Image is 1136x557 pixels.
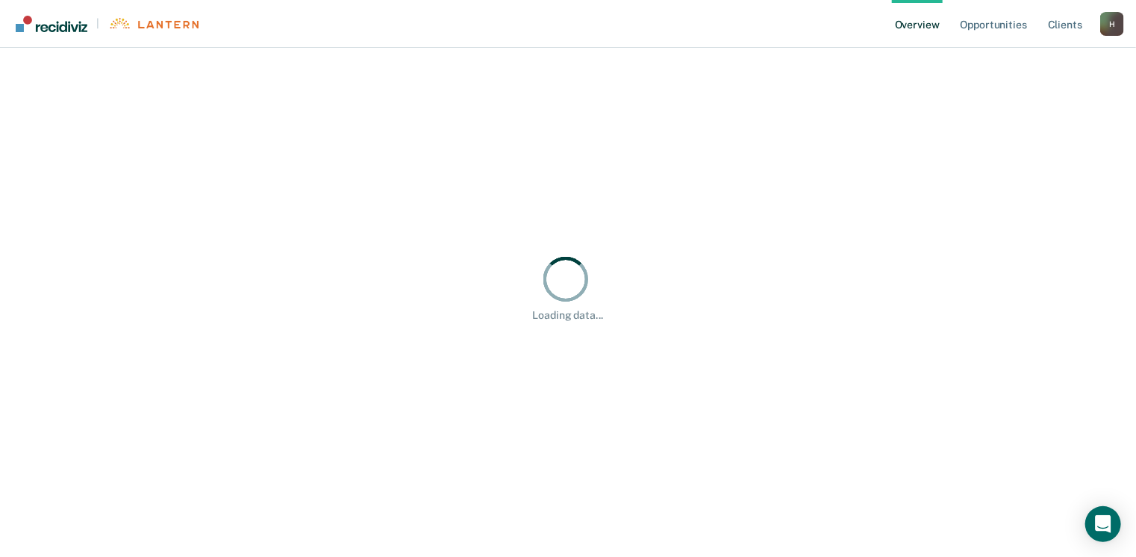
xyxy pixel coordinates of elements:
button: Profile dropdown button [1100,12,1124,36]
div: H [1100,12,1124,36]
img: Lantern [108,18,199,29]
div: Loading data... [533,309,604,322]
span: | [87,17,108,30]
div: Open Intercom Messenger [1085,506,1121,542]
img: Recidiviz [16,16,87,32]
